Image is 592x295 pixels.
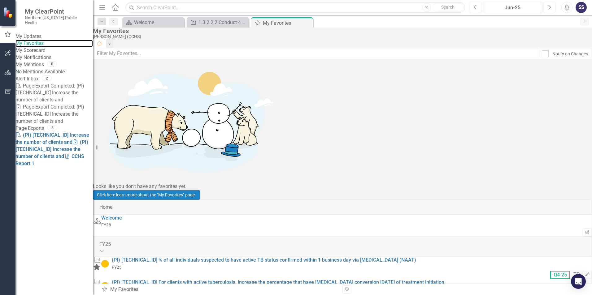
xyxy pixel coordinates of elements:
a: (PI) [TECHNICAL_ID] Increase the number of clients and [15,132,89,145]
a: My Mentions [15,61,44,68]
div: My Favorites [93,28,589,34]
div: Looks like you don't have any favorites yet. [93,183,592,190]
div: Page Export Completed: (PI) [TECHNICAL_ID] Increase the number of clients and [15,104,93,125]
input: Search ClearPoint... [125,2,465,13]
a: My Favorites [15,40,93,47]
a: 1.3.2.2.2 Conduct 4 outreach activities per month that promote services provided by CCHS to under... [188,19,247,26]
div: FY25 [99,241,585,248]
div: Home [99,204,585,211]
a: Alert Inbox [15,75,39,83]
div: My Favorites [263,19,311,27]
a: Welcome [101,215,122,221]
span: My ClearPoint [25,8,87,15]
div: 5 [47,125,57,130]
div: Page Export Completed: (PI) [TECHNICAL_ID] Increase the number of clients and [15,83,93,104]
div: Open Intercom Messenger [571,274,586,289]
a: (PI) [TECHNICAL_ID] Increase the number of clients and [15,139,88,159]
button: SS [576,2,587,13]
a: My Scorecard [15,47,93,54]
a: Welcome [124,19,183,26]
a: My Updates [15,33,93,40]
div: My Favorites [102,286,338,293]
small: FY25 [112,265,122,270]
button: Search [433,3,464,12]
span: Q4-25 [550,271,570,279]
div: 0 [47,62,57,67]
div: TP [573,271,580,278]
div: [PERSON_NAME] (CCHS) [93,34,589,39]
div: No Mentions Available [15,68,93,75]
div: Notify on Changes [552,51,588,57]
a: Page Exports [15,125,44,132]
img: Getting started [93,59,279,183]
small: Northern [US_STATE] Public Health [25,15,87,25]
a: CCHS Report 1 [15,153,84,166]
a: My Notifications [15,54,93,61]
img: In Progress [101,260,109,267]
div: Jun-25 [485,4,540,11]
input: Filter My Favorites... [93,48,538,59]
a: (PI) [TECHNICAL_ID] % of all individuals suspected to have active TB status confirmed within 1 bu... [112,257,416,263]
small: FY26 [101,222,111,227]
a: Click here learn more about the "My Favorites" page. [93,190,200,200]
button: Set Home Page [583,229,592,237]
img: In Progress [101,282,109,290]
button: Jun-25 [483,2,542,13]
a: (PI) [TECHNICAL_ID] For clients with active tuberculosis, increase the percentage that have [MEDI... [112,279,446,285]
span: Search [441,5,455,10]
div: Welcome [134,19,183,26]
div: 1.3.2.2.2 Conduct 4 outreach activities per month that promote services provided by CCHS to under... [198,19,247,26]
img: ClearPoint Strategy [3,7,14,18]
div: 2 [42,75,52,81]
